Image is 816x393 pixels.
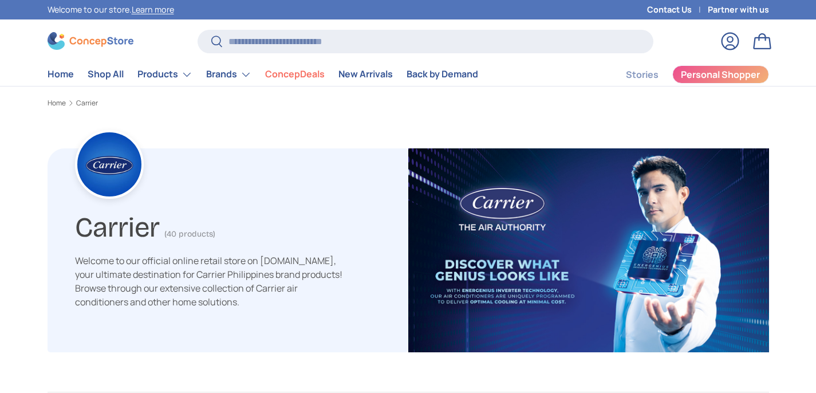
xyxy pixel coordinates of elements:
a: New Arrivals [338,63,393,85]
a: Contact Us [647,3,708,16]
img: carrier-banner-image-concepstore [408,148,769,352]
a: Brands [206,63,251,86]
p: Welcome to our store. [48,3,174,16]
a: Stories [626,64,659,86]
a: Partner with us [708,3,769,16]
span: Personal Shopper [681,70,760,79]
a: Learn more [132,4,174,15]
a: Carrier [76,100,98,107]
a: Back by Demand [407,63,478,85]
a: Home [48,100,66,107]
p: Welcome to our official online retail store on [DOMAIN_NAME], your ultimate destination for Carri... [75,254,344,309]
span: (40 products) [164,229,215,239]
summary: Products [131,63,199,86]
a: Products [137,63,192,86]
nav: Secondary [598,63,769,86]
img: ConcepStore [48,32,133,50]
a: Shop All [88,63,124,85]
a: Personal Shopper [672,65,769,84]
nav: Breadcrumbs [48,98,769,108]
h1: Carrier [75,206,160,244]
nav: Primary [48,63,478,86]
summary: Brands [199,63,258,86]
a: Home [48,63,74,85]
a: ConcepDeals [265,63,325,85]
